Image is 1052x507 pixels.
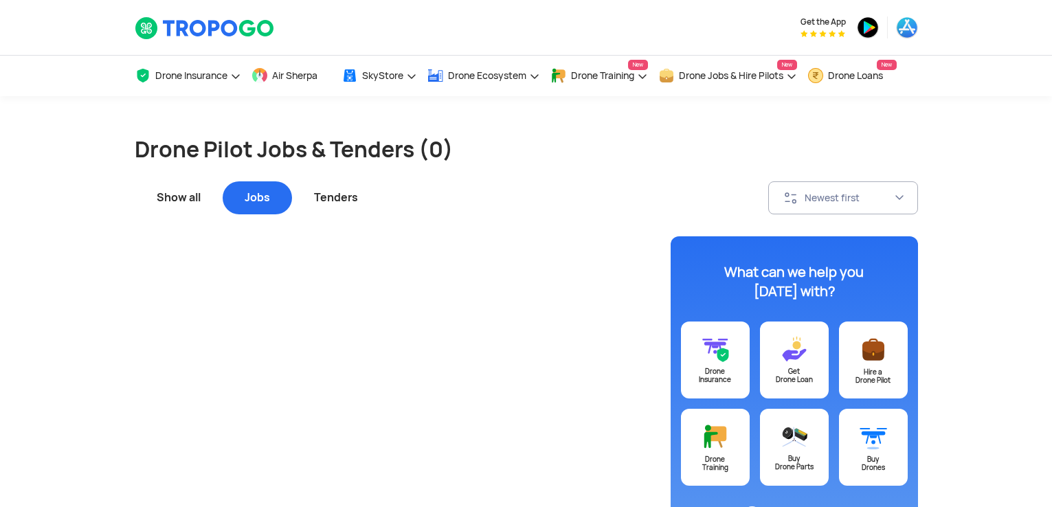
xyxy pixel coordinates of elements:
div: What can we help you [DATE] with? [708,262,880,301]
span: New [628,60,648,70]
img: ic_appstore.png [896,16,918,38]
a: Drone Insurance [135,56,241,96]
img: ic_loans@3x.svg [781,335,808,363]
div: Drone Insurance [681,368,750,384]
span: New [877,60,897,70]
a: Drone LoansNew [807,56,897,96]
a: Air Sherpa [251,56,331,96]
a: DroneInsurance [681,322,750,398]
div: Newest first [805,192,894,204]
span: Drone Training [571,70,634,81]
img: ic_droneparts@3x.svg [781,422,808,450]
span: Get the App [801,16,846,27]
span: SkyStore [362,70,403,81]
span: Drone Ecosystem [448,70,526,81]
a: BuyDrone Parts [760,409,829,486]
img: App Raking [801,30,845,37]
a: SkyStore [342,56,417,96]
a: Drone Ecosystem [427,56,540,96]
div: Tenders [292,181,380,214]
span: New [777,60,797,70]
h1: Drone Pilot Jobs & Tenders (0) [135,135,918,165]
a: DroneTraining [681,409,750,486]
img: ic_postajob@3x.svg [860,335,887,363]
img: ic_training@3x.svg [702,422,729,451]
span: Drone Jobs & Hire Pilots [679,70,783,81]
a: Hire aDrone Pilot [839,322,908,398]
a: Drone Jobs & Hire PilotsNew [658,56,797,96]
div: Show all [135,181,223,214]
a: GetDrone Loan [760,322,829,398]
img: ic_drone_insurance@3x.svg [702,335,729,363]
div: Get Drone Loan [760,368,829,384]
div: Buy Drones [839,455,908,472]
img: ic_playstore.png [857,16,879,38]
div: Drone Training [681,455,750,472]
div: Buy Drone Parts [760,455,829,471]
div: Hire a Drone Pilot [839,368,908,385]
span: Drone Insurance [155,70,227,81]
button: Newest first [768,181,918,214]
div: Jobs [223,181,292,214]
a: BuyDrones [839,409,908,486]
img: ic_buydrone@3x.svg [860,422,887,451]
span: Air Sherpa [272,70,317,81]
span: Drone Loans [828,70,883,81]
img: TropoGo Logo [135,16,276,40]
a: Drone TrainingNew [550,56,648,96]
